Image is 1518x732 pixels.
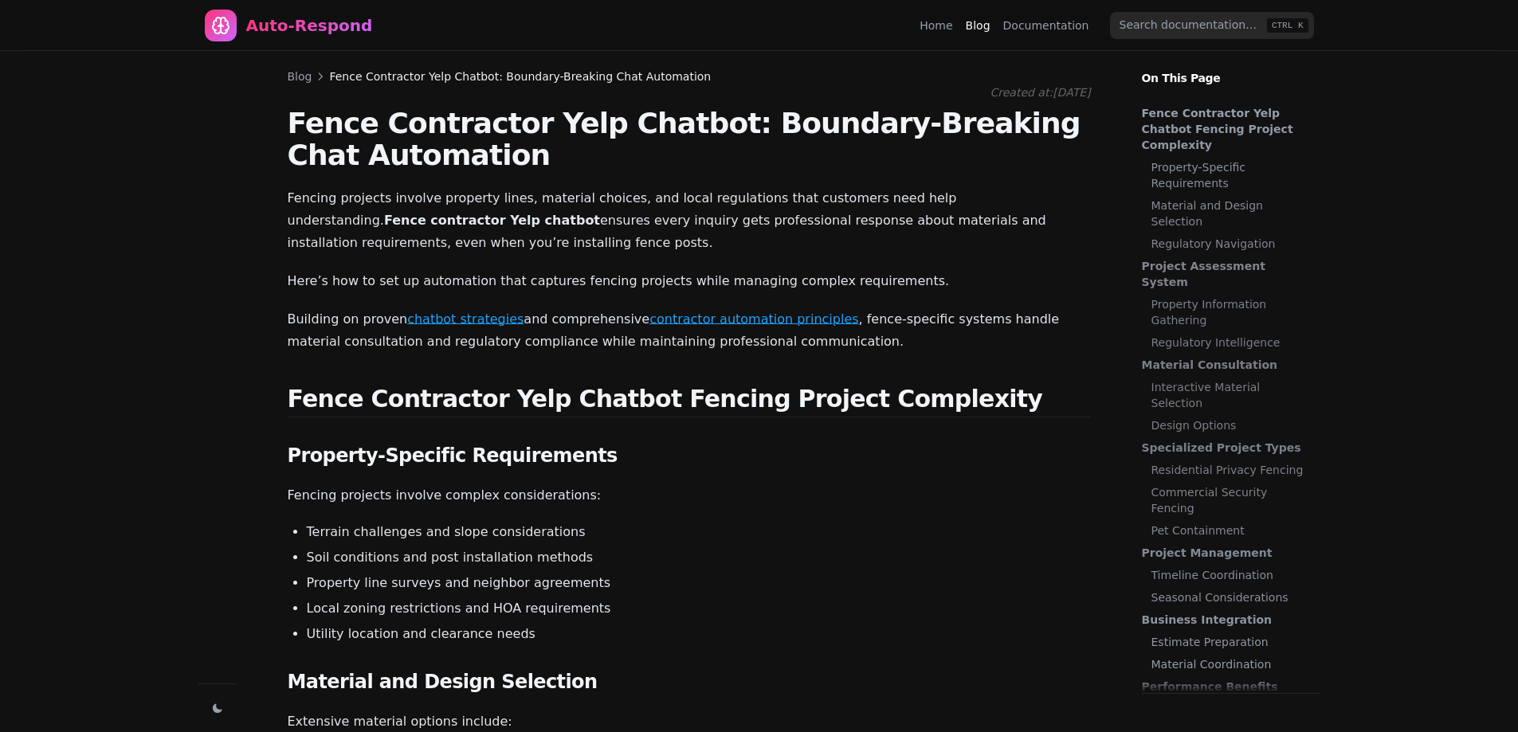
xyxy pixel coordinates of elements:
p: Fencing projects involve complex considerations: [288,484,1091,507]
h3: Property-Specific Requirements [288,443,1091,468]
a: Commercial Security Fencing [1151,484,1312,516]
a: Seasonal Considerations [1151,589,1312,605]
a: contractor automation principles [649,311,858,327]
span: Created at: [DATE] [990,86,1091,99]
a: Regulatory Navigation [1151,236,1312,252]
li: Soil conditions and post installation methods [307,548,1091,567]
li: Property line surveys and neighbor agreements [307,573,1091,593]
a: Blog [966,18,990,33]
a: chatbot strategies [407,311,524,327]
a: Property-Specific Requirements [1151,159,1312,191]
li: Local zoning restrictions and HOA requirements [307,599,1091,618]
h1: Fence Contractor Yelp Chatbot: Boundary-Breaking Chat Automation [288,108,1091,171]
a: Interactive Material Selection [1151,379,1312,411]
a: Material Consultation [1142,357,1312,373]
h3: Material and Design Selection [288,669,1091,695]
a: Material and Design Selection [1151,198,1312,229]
a: Home page [205,10,373,41]
a: Design Options [1151,417,1312,433]
a: Property Information Gathering [1151,296,1312,328]
h2: Fence Contractor Yelp Chatbot Fencing Project Complexity [288,385,1091,417]
p: Building on proven and comprehensive , fence-specific systems handle material consultation and re... [288,308,1091,353]
a: Blog [288,69,312,84]
li: Utility location and clearance needs [307,624,1091,644]
a: Regulatory Intelligence [1151,335,1312,350]
a: Appliance Repair Yelp Automatic Follow-ups: Service Call Sequences [198,64,237,360]
a: Business Integration [1142,612,1312,628]
p: On This Page [1129,51,1333,86]
a: Performance Benefits [1142,679,1312,695]
a: Project Management [1142,545,1312,561]
a: Pet Containment [1151,523,1312,538]
span: Fence Contractor Yelp Chatbot: Boundary-Breaking Chat Automation [329,69,711,84]
li: Terrain challenges and slope considerations [307,523,1091,542]
a: Specialized Project Types [1142,440,1312,456]
a: Documentation [1003,18,1089,33]
p: Fencing projects involve property lines, material choices, and local regulations that customers n... [288,187,1091,254]
a: Home [920,18,952,33]
button: Change theme [206,697,229,719]
p: Here’s how to set up automation that captures fencing projects while managing complex requirements. [288,270,1091,292]
a: Estimate Preparation [1151,634,1312,650]
input: Search documentation… [1110,12,1314,39]
a: Residential Privacy Fencing [1151,462,1312,478]
a: Auto Repair Yelp Automatic Follow-ups: Keep Customers Coming Back [198,363,237,691]
a: Project Assessment System [1142,258,1312,290]
a: Timeline Coordination [1151,567,1312,583]
div: Auto-Respond [246,14,373,37]
strong: Fence contractor Yelp chatbot [384,213,600,228]
a: Fence Contractor Yelp Chatbot Fencing Project Complexity [1142,105,1312,153]
a: Material Coordination [1151,656,1312,672]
